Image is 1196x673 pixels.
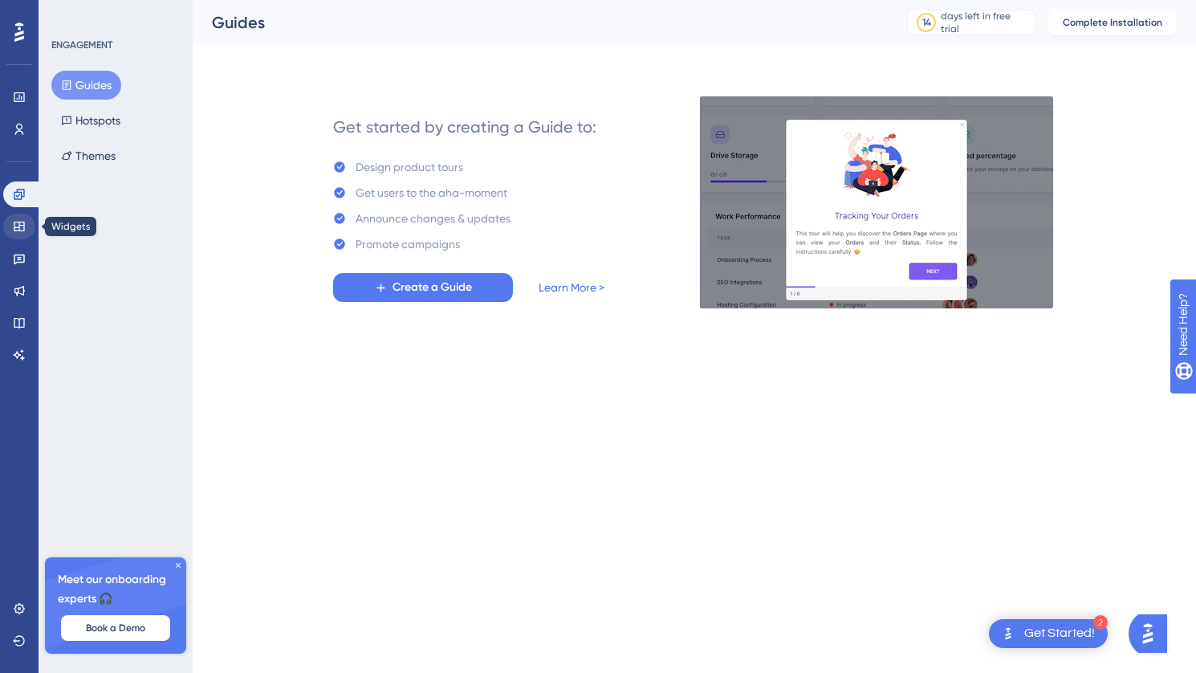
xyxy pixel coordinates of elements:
button: Complete Installation [1048,10,1177,35]
div: Guides [212,11,867,34]
img: 21a29cd0e06a8f1d91b8bced9f6e1c06.gif [699,96,1054,309]
img: launcher-image-alternative-text [999,624,1018,643]
div: Promote campaigns [356,235,460,254]
button: Create a Guide [333,273,513,302]
div: Announce changes & updates [356,209,511,228]
button: Guides [51,71,121,100]
button: Hotspots [51,106,130,135]
div: Get Started! [1024,625,1095,642]
a: Learn More > [539,278,604,297]
div: ENGAGEMENT [51,39,112,51]
div: 2 [1093,615,1108,630]
span: Meet our onboarding experts 🎧 [58,570,173,609]
div: Get users to the aha-moment [356,183,507,202]
div: Design product tours [356,157,463,177]
div: 14 [922,16,931,29]
button: Themes [51,141,125,170]
span: Complete Installation [1063,16,1162,29]
iframe: UserGuiding AI Assistant Launcher [1129,610,1177,658]
span: Need Help? [38,4,100,23]
button: Book a Demo [61,615,170,641]
div: days left in free trial [941,10,1030,35]
span: Create a Guide [393,278,472,297]
div: Get started by creating a Guide to: [333,116,596,138]
span: Book a Demo [86,622,145,634]
div: Open Get Started! checklist, remaining modules: 2 [989,619,1108,648]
